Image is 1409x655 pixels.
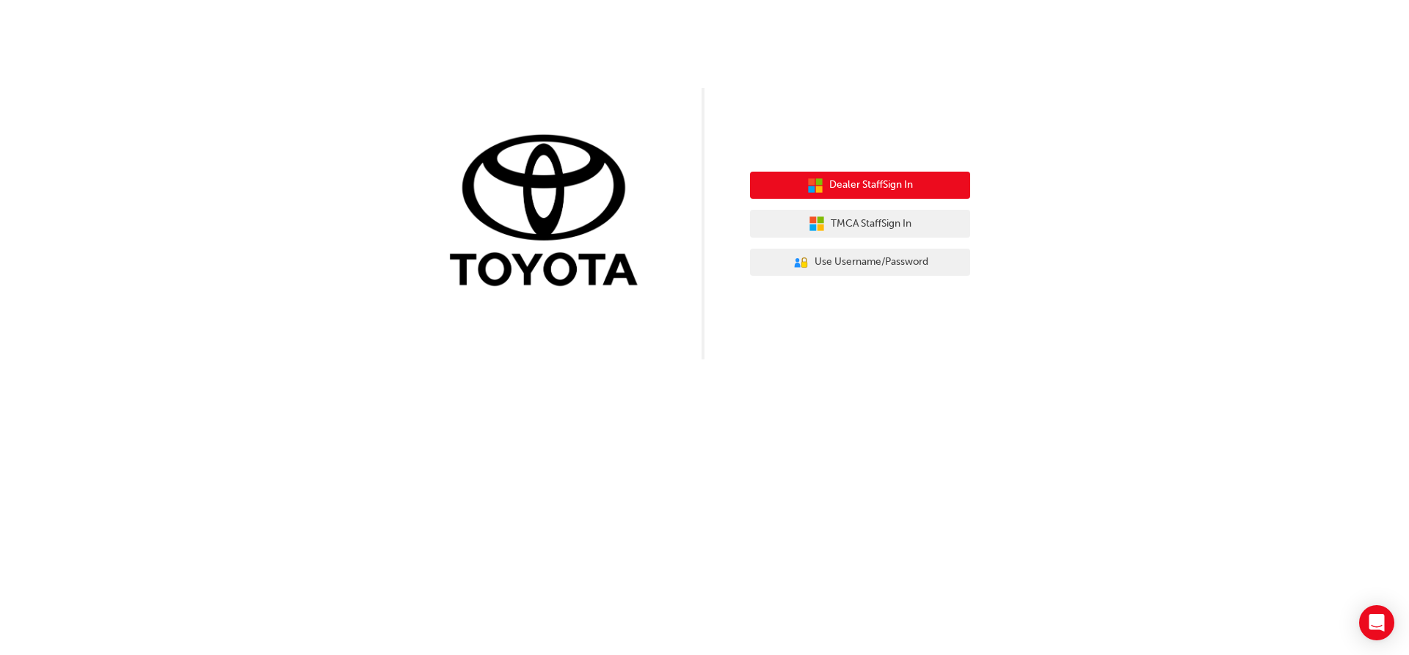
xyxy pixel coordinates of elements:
[1359,605,1394,640] div: Open Intercom Messenger
[750,210,970,238] button: TMCA StaffSign In
[831,216,911,233] span: TMCA Staff Sign In
[750,172,970,200] button: Dealer StaffSign In
[815,254,928,271] span: Use Username/Password
[439,131,659,293] img: Trak
[750,249,970,277] button: Use Username/Password
[829,177,913,194] span: Dealer Staff Sign In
